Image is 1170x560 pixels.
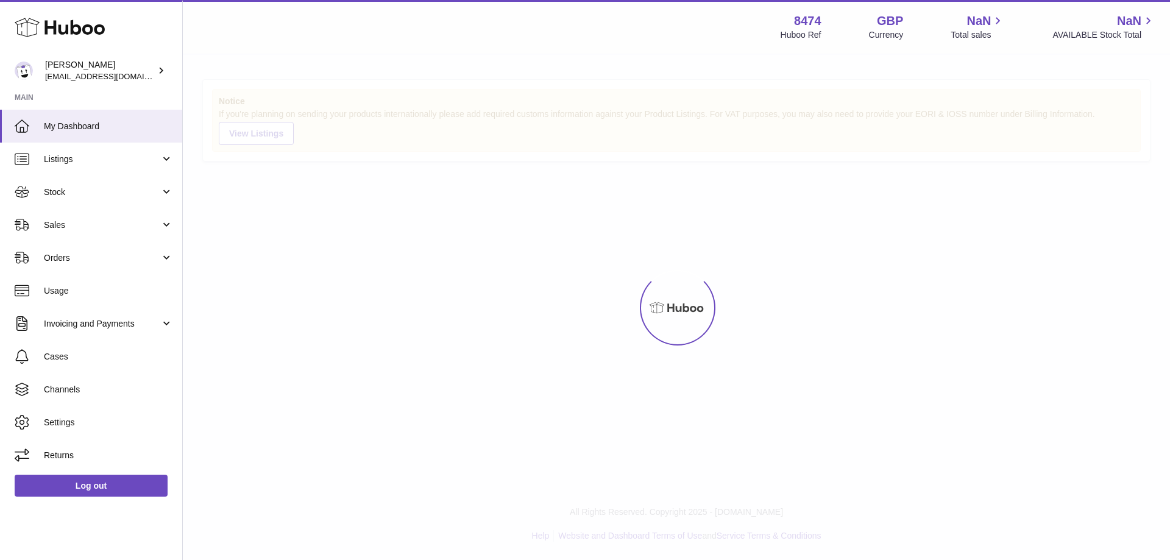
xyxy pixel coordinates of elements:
[44,318,160,330] span: Invoicing and Payments
[869,29,904,41] div: Currency
[44,252,160,264] span: Orders
[44,154,160,165] span: Listings
[45,59,155,82] div: [PERSON_NAME]
[15,475,168,497] a: Log out
[44,186,160,198] span: Stock
[44,285,173,297] span: Usage
[951,13,1005,41] a: NaN Total sales
[44,450,173,461] span: Returns
[951,29,1005,41] span: Total sales
[44,351,173,363] span: Cases
[15,62,33,80] img: internalAdmin-8474@internal.huboo.com
[45,71,179,81] span: [EMAIL_ADDRESS][DOMAIN_NAME]
[794,13,821,29] strong: 8474
[877,13,903,29] strong: GBP
[1052,29,1155,41] span: AVAILABLE Stock Total
[781,29,821,41] div: Huboo Ref
[44,417,173,428] span: Settings
[44,121,173,132] span: My Dashboard
[44,219,160,231] span: Sales
[966,13,991,29] span: NaN
[1117,13,1141,29] span: NaN
[44,384,173,395] span: Channels
[1052,13,1155,41] a: NaN AVAILABLE Stock Total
